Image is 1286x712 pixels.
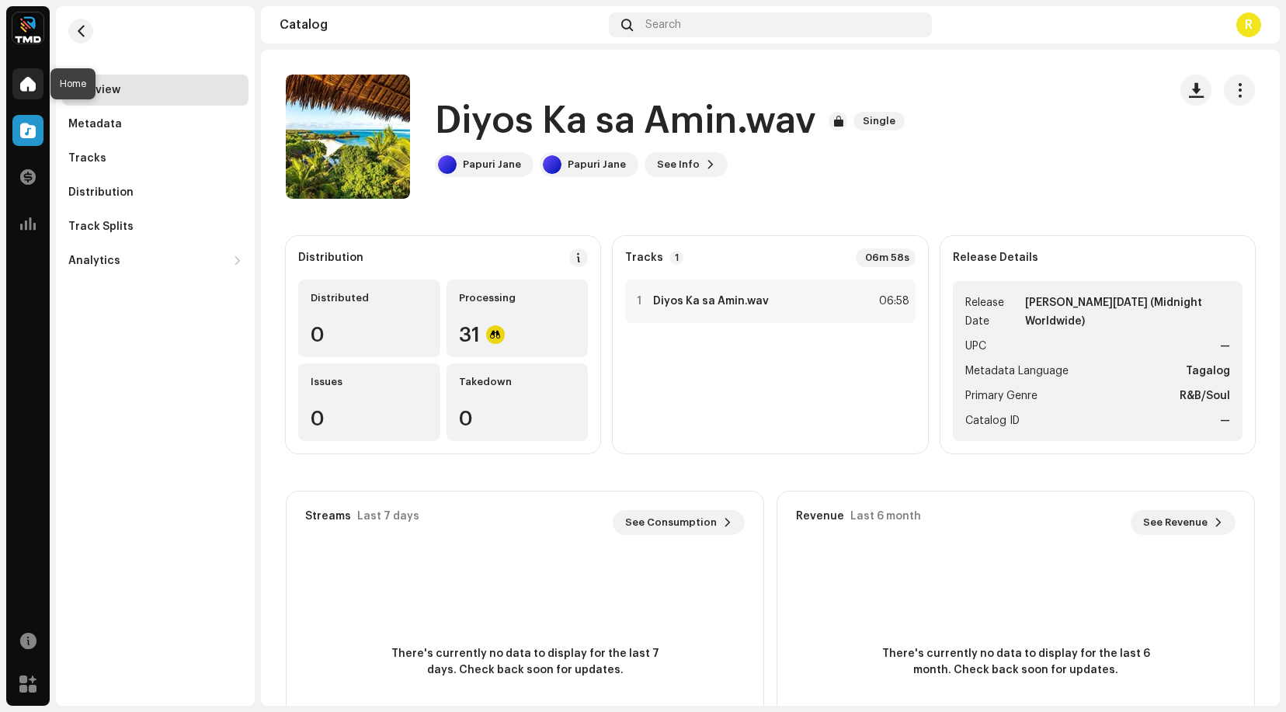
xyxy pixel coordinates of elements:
[965,387,1037,405] span: Primary Genre
[280,19,603,31] div: Catalog
[62,75,249,106] re-m-nav-item: Overview
[68,255,120,267] div: Analytics
[12,12,43,43] img: 622bc8f8-b98b-49b5-8c6c-3a84fb01c0a0
[965,412,1020,430] span: Catalog ID
[68,84,120,96] div: Overview
[625,252,663,264] strong: Tracks
[1220,412,1230,430] strong: —
[1131,510,1236,535] button: See Revenue
[62,177,249,208] re-m-nav-item: Distribution
[385,646,665,679] span: There's currently no data to display for the last 7 days. Check back soon for updates.
[953,252,1038,264] strong: Release Details
[645,19,681,31] span: Search
[853,112,905,130] span: Single
[645,152,728,177] button: See Info
[459,376,576,388] div: Takedown
[875,292,909,311] div: 06:58
[965,362,1069,380] span: Metadata Language
[1025,293,1230,331] strong: [PERSON_NAME][DATE] (Midnight Worldwide)
[305,510,351,523] div: Streams
[965,337,986,356] span: UPC
[965,293,1022,331] span: Release Date
[68,118,122,130] div: Metadata
[657,149,700,180] span: See Info
[625,507,717,538] span: See Consumption
[1186,362,1230,380] strong: Tagalog
[1220,337,1230,356] strong: —
[459,292,576,304] div: Processing
[1143,507,1208,538] span: See Revenue
[1236,12,1261,37] div: R
[62,211,249,242] re-m-nav-item: Track Splits
[357,510,419,523] div: Last 7 days
[68,152,106,165] div: Tracks
[653,295,769,307] strong: Diyos Ka sa Amin.wav
[850,510,921,523] div: Last 6 month
[311,376,428,388] div: Issues
[1180,387,1230,405] strong: R&B/Soul
[856,248,916,267] div: 06m 58s
[62,109,249,140] re-m-nav-item: Metadata
[463,158,521,171] div: Papuri Jane
[435,96,816,146] h1: Diyos Ka sa Amin.wav
[613,510,745,535] button: See Consumption
[669,251,683,265] p-badge: 1
[62,245,249,276] re-m-nav-dropdown: Analytics
[62,143,249,174] re-m-nav-item: Tracks
[68,221,134,233] div: Track Splits
[68,186,134,199] div: Distribution
[568,158,626,171] div: Papuri Jane
[796,510,844,523] div: Revenue
[298,252,363,264] div: Distribution
[311,292,428,304] div: Distributed
[876,646,1156,679] span: There's currently no data to display for the last 6 month. Check back soon for updates.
